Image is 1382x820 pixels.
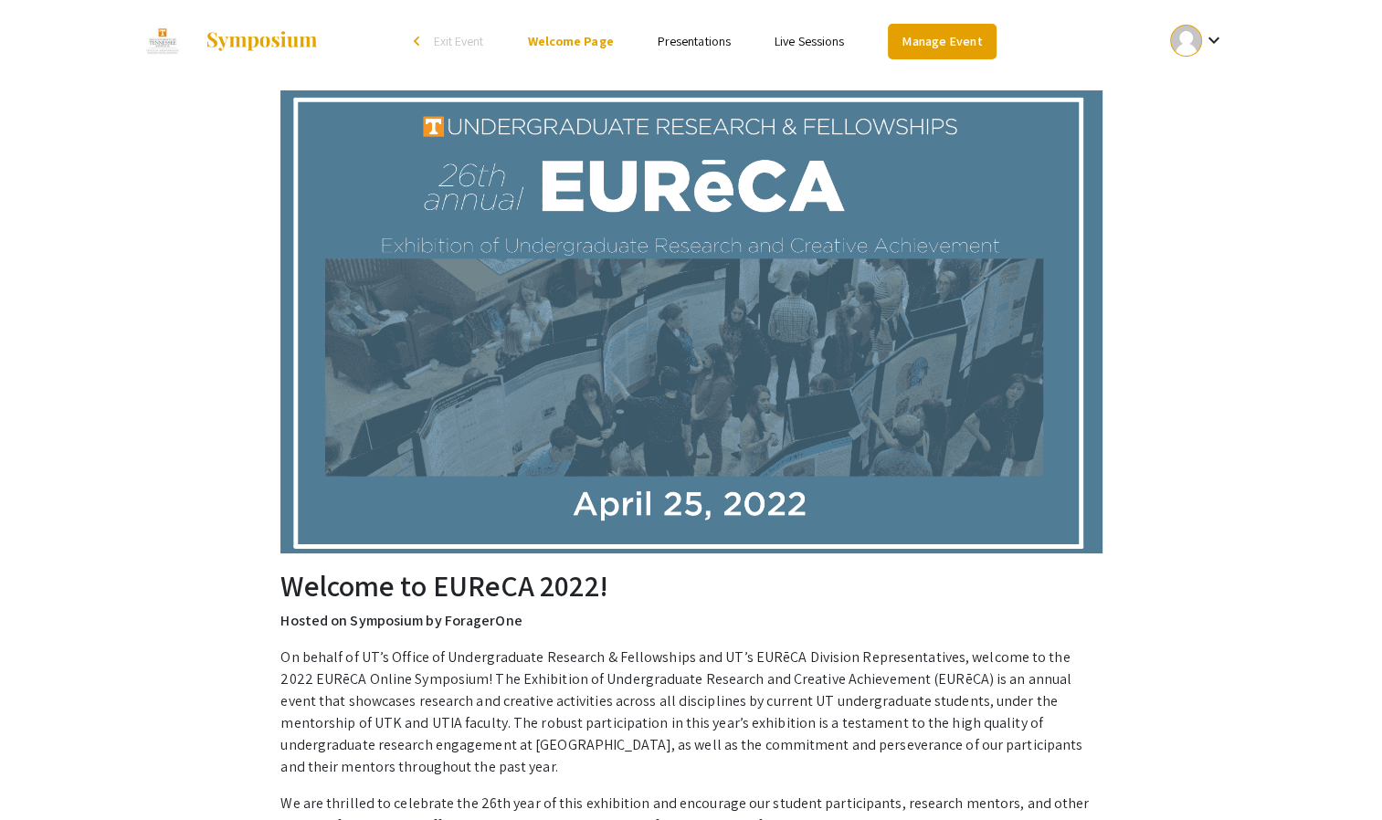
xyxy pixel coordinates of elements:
p: Hosted on Symposium by ForagerOne [280,610,1101,632]
iframe: Chat [14,738,78,806]
img: EUReCA 2022 [280,90,1102,553]
h2: Welcome to EUReCA 2022! [280,568,1101,603]
button: Expand account dropdown [1151,20,1243,61]
p: On behalf of UT’s Office of Undergraduate Research & Fellowships and UT’s EURēCA Division Represe... [280,647,1101,778]
a: Presentations [658,33,731,49]
a: Live Sessions [775,33,844,49]
a: EUReCA 2022 [139,18,319,64]
mat-icon: Expand account dropdown [1202,29,1224,51]
div: arrow_back_ios [413,36,424,47]
a: Manage Event [888,24,996,59]
span: Exit Event [433,33,483,49]
img: EUReCA 2022 [139,18,186,64]
a: Welcome Page [527,33,613,49]
img: Symposium by ForagerOne [205,30,319,52]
